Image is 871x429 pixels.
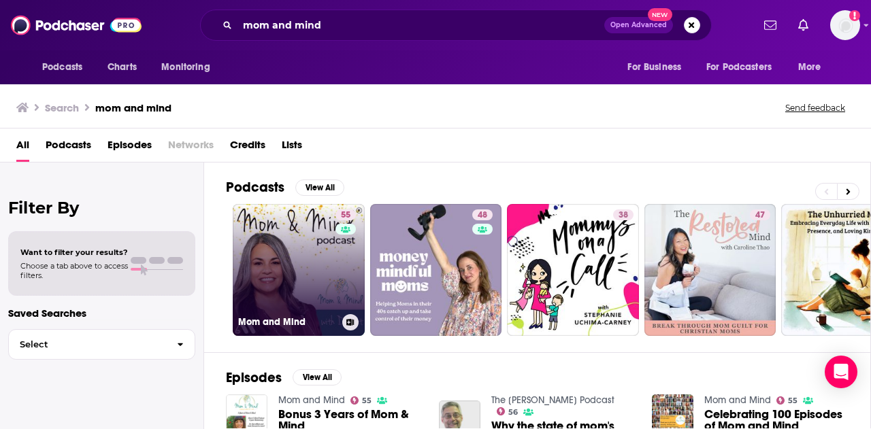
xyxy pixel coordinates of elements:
button: open menu [33,54,100,80]
h2: Filter By [8,198,195,218]
a: 48 [370,204,502,336]
a: PodcastsView All [226,179,344,196]
a: Credits [230,134,265,162]
button: Select [8,329,195,360]
span: New [648,8,672,21]
span: Logged in as SarahCBreivogel [830,10,860,40]
a: 55 [350,396,372,405]
button: View All [295,179,344,196]
h3: Mom and Mind [238,316,337,328]
a: Mom and Mind [278,394,345,406]
a: 55 [335,209,356,220]
span: 55 [362,398,372,404]
input: Search podcasts, credits, & more... [237,14,604,36]
button: View All [293,369,342,385]
p: Saved Searches [8,307,195,320]
a: 48 [472,209,493,220]
span: Podcasts [42,58,82,77]
span: 55 [788,398,798,404]
button: Show profile menu [830,10,860,40]
span: For Podcasters [706,58,772,77]
button: open menu [697,54,791,80]
a: 56 [497,407,519,415]
a: Show notifications dropdown [793,14,814,37]
a: 47 [750,209,770,220]
span: 55 [341,209,350,222]
button: open menu [152,54,227,80]
span: 48 [478,209,487,222]
a: 38 [613,209,634,220]
a: Mom and Mind [704,394,771,406]
span: Monitoring [161,58,210,77]
h3: mom and mind [95,101,171,114]
h2: Episodes [226,369,282,386]
span: Choose a tab above to access filters. [20,261,128,280]
img: Podchaser - Follow, Share and Rate Podcasts [11,12,142,38]
span: Select [9,340,166,349]
button: Send feedback [781,102,849,114]
a: Episodes [108,134,152,162]
span: Networks [168,134,214,162]
a: The Andrew Carter Podcast [491,394,614,406]
img: User Profile [830,10,860,40]
button: Open AdvancedNew [604,17,673,33]
a: EpisodesView All [226,369,342,386]
a: 55Mom and Mind [233,204,365,336]
a: Lists [282,134,302,162]
a: Charts [99,54,145,80]
a: 55 [776,396,798,405]
div: Search podcasts, credits, & more... [200,10,712,41]
a: All [16,134,29,162]
a: Show notifications dropdown [759,14,782,37]
h2: Podcasts [226,179,284,196]
button: open menu [618,54,698,80]
span: 47 [755,209,765,222]
span: More [798,58,821,77]
button: open menu [789,54,838,80]
a: Podcasts [46,134,91,162]
span: Open Advanced [610,22,667,29]
a: 47 [644,204,776,336]
span: Want to filter your results? [20,247,128,257]
div: Open Intercom Messenger [825,356,857,388]
svg: Add a profile image [849,10,860,21]
span: 38 [619,209,628,222]
span: Charts [108,58,137,77]
span: 56 [508,409,518,415]
span: For Business [627,58,681,77]
h3: Search [45,101,79,114]
a: 38 [507,204,639,336]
